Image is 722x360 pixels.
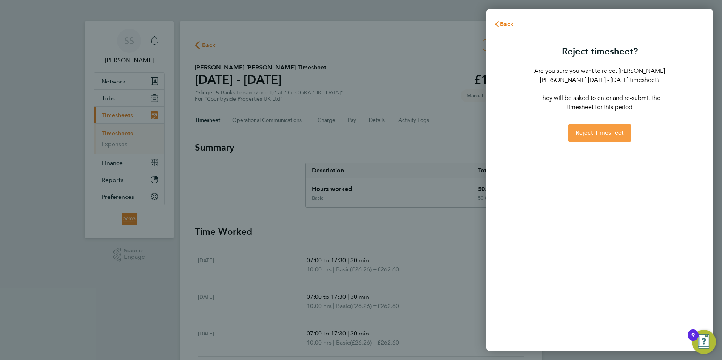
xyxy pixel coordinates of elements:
p: They will be asked to enter and re-submit the timesheet for this period [533,94,666,112]
button: Reject Timesheet [568,124,632,142]
h3: Reject timesheet? [533,45,666,57]
button: Back [486,17,521,32]
div: 9 [691,335,695,345]
button: Open Resource Center, 9 new notifications [692,330,716,354]
span: Reject Timesheet [575,129,624,137]
span: Back [500,20,514,28]
p: Are you sure you want to reject [PERSON_NAME] [PERSON_NAME] [DATE] - [DATE] timesheet? [533,66,666,85]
